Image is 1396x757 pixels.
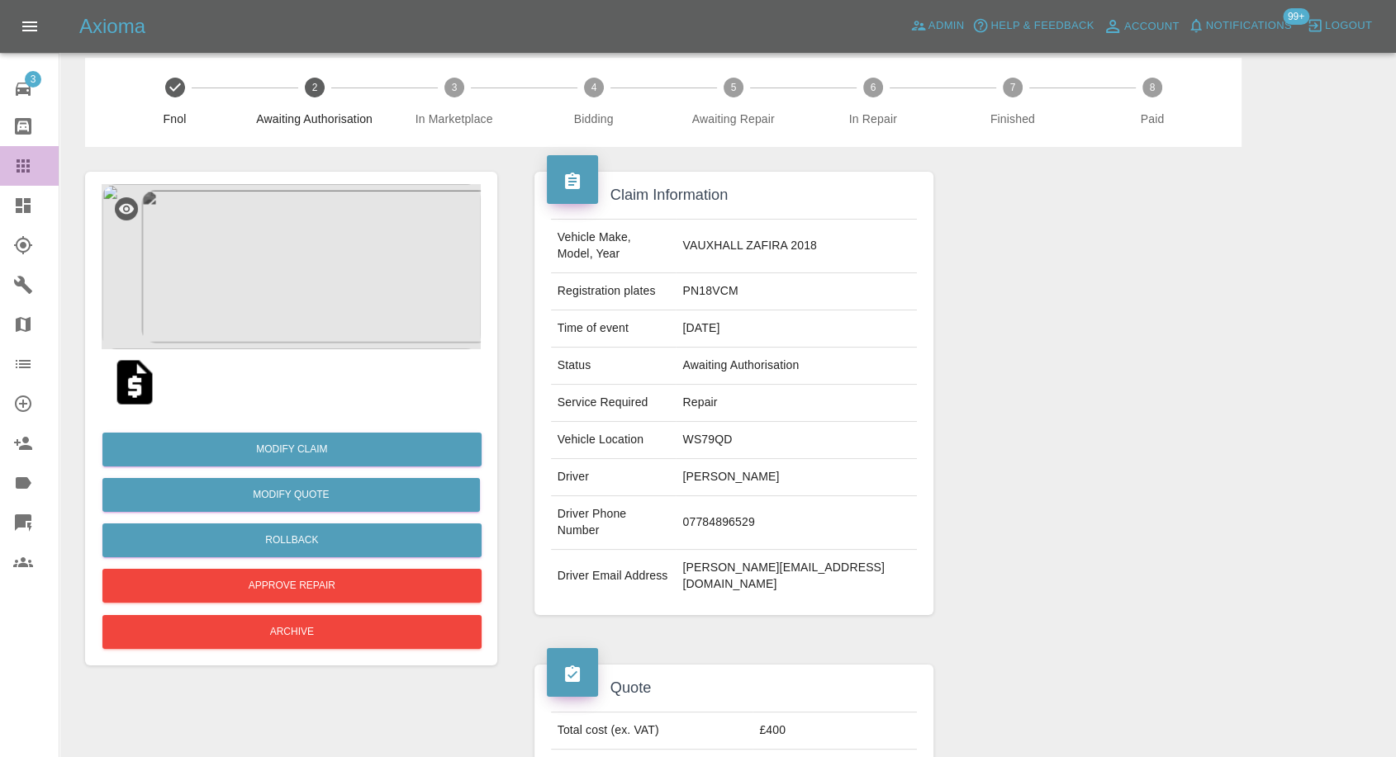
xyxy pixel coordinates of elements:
[810,111,936,127] span: In Repair
[251,111,377,127] span: Awaiting Authorisation
[1099,13,1184,40] a: Account
[102,478,480,512] button: Modify Quote
[1089,111,1215,127] span: Paid
[753,712,917,750] td: £400
[670,111,796,127] span: Awaiting Repair
[10,7,50,46] button: Open drawer
[79,13,145,40] h5: Axioma
[551,496,677,550] td: Driver Phone Number
[547,677,922,699] h4: Quote
[949,111,1075,127] span: Finished
[551,712,753,750] td: Total cost (ex. VAT)
[1206,17,1292,35] span: Notifications
[676,550,917,603] td: [PERSON_NAME][EMAIL_ADDRESS][DOMAIN_NAME]
[1009,82,1015,93] text: 7
[551,550,677,603] td: Driver Email Address
[1303,13,1376,39] button: Logout
[676,273,917,310] td: PN18VCM
[676,422,917,459] td: WS79QD
[551,310,677,348] td: Time of event
[1150,82,1156,93] text: 8
[451,82,457,93] text: 3
[551,273,677,310] td: Registration plates
[102,615,482,649] button: Archive
[676,496,917,550] td: 07784896529
[551,385,677,422] td: Service Required
[551,220,677,273] td: Vehicle Make, Model, Year
[1283,8,1309,25] span: 99+
[1325,17,1372,35] span: Logout
[676,459,917,496] td: [PERSON_NAME]
[676,348,917,385] td: Awaiting Authorisation
[676,385,917,422] td: Repair
[906,13,969,39] a: Admin
[676,310,917,348] td: [DATE]
[391,111,517,127] span: In Marketplace
[530,111,657,127] span: Bidding
[102,569,482,603] button: Approve Repair
[102,433,482,466] a: Modify Claim
[551,422,677,459] td: Vehicle Location
[928,17,965,35] span: Admin
[25,71,41,88] span: 3
[551,348,677,385] td: Status
[591,82,596,93] text: 4
[108,356,161,409] img: qt_1RvEV1A4aDea5wMjKhHyZ4j3
[551,459,677,496] td: Driver
[990,17,1094,35] span: Help & Feedback
[547,184,922,206] h4: Claim Information
[968,13,1098,39] button: Help & Feedback
[1184,13,1296,39] button: Notifications
[870,82,876,93] text: 6
[730,82,736,93] text: 5
[1124,17,1180,36] span: Account
[102,523,482,557] button: Rollback
[112,111,238,127] span: Fnol
[102,184,481,349] img: 3f4890f3-42c3-4831-955b-8c6669ce3b49
[311,82,317,93] text: 2
[676,220,917,273] td: VAUXHALL ZAFIRA 2018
